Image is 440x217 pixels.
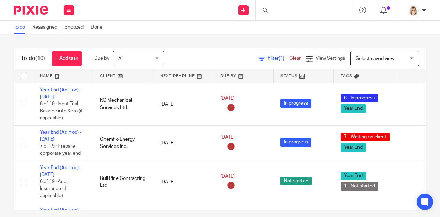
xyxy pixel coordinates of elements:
[408,5,419,16] img: Tayler%20Headshot%20Compressed%20Resized%202.jpg
[279,56,284,61] span: (1)
[220,96,235,101] span: [DATE]
[21,55,45,62] h1: To do
[280,138,311,147] span: In progress
[341,133,390,141] span: 7 - Waiting on client
[341,74,352,78] span: Tags
[268,56,289,61] span: Filter
[35,56,45,61] span: (10)
[40,165,81,177] a: Year End (Ad Hoc) - [DATE]
[280,99,311,108] span: In progress
[40,88,81,99] a: Year End (Ad Hoc) - [DATE]
[93,161,153,203] td: Bull Pine Contracting Ltd
[118,56,123,61] span: All
[14,21,29,34] a: To do
[91,21,106,34] a: Done
[280,177,312,185] span: Not started
[341,172,366,180] span: Year End
[40,180,69,198] span: 6 of 19 · Audit Insurance (if applicable)
[220,174,235,179] span: [DATE]
[94,55,109,62] p: Due by
[356,56,394,61] span: Select saved view
[93,83,153,125] td: KG Mechanical Services Ltd.
[93,125,153,161] td: Chemflo Energy Services Inc.
[14,6,48,15] img: Pixie
[341,104,366,113] span: Year End
[40,101,83,120] span: 6 of 19 · Input Trial Balance into Xero (if applicable)
[153,83,213,125] td: [DATE]
[40,144,81,156] span: 7 of 19 · Prepare corporate year end
[52,51,82,66] a: + Add task
[153,161,213,203] td: [DATE]
[32,21,61,34] a: Reassigned
[65,21,87,34] a: Snoozed
[40,130,81,142] a: Year End (Ad Hoc) - [DATE]
[341,143,366,152] span: Year End
[153,125,213,161] td: [DATE]
[289,56,301,61] a: Clear
[220,135,235,140] span: [DATE]
[341,94,378,102] span: 6 - In progress
[316,56,345,61] span: View Settings
[341,182,378,191] span: 1 - Not started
